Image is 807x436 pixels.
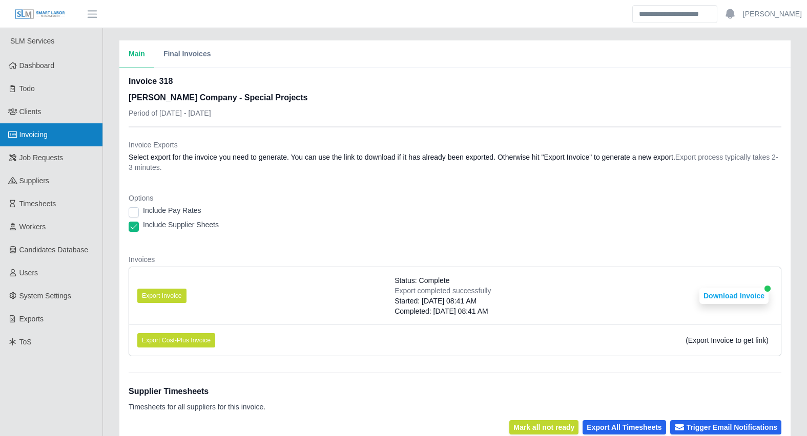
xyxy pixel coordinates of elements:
[395,275,449,286] span: Status: Complete
[129,153,778,171] span: Export process typically takes 2-3 minutes.
[19,338,32,346] span: ToS
[137,289,187,303] button: Export Invoice
[670,420,781,434] button: Trigger Email Notifications
[19,61,55,70] span: Dashboard
[129,140,781,150] dt: Invoice Exports
[19,107,42,116] span: Clients
[19,223,46,231] span: Workers
[395,296,491,306] div: Started: [DATE] 08:41 AM
[19,84,35,93] span: Todo
[632,5,717,23] input: Search
[583,420,666,434] button: Export All Timesheets
[129,402,265,412] p: Timesheets for all suppliers for this invoice.
[19,315,44,323] span: Exports
[14,9,66,20] img: SLM Logo
[19,246,89,254] span: Candidates Database
[509,420,578,434] button: Mark all not ready
[129,385,265,398] h1: Supplier Timesheets
[129,75,307,88] h2: Invoice 318
[143,220,219,230] label: Include Supplier Sheets
[19,269,38,277] span: Users
[19,292,71,300] span: System Settings
[129,193,781,203] dt: Options
[143,205,201,215] label: Include Pay Rates
[686,336,769,344] span: (Export Invoice to get link)
[19,200,56,208] span: Timesheets
[137,333,215,347] button: Export Cost-Plus Invoice
[119,40,154,68] button: Main
[129,152,781,172] dd: Select export for the invoice you need to generate. You can use the link to download if it has al...
[154,40,220,68] button: Final Invoices
[19,177,49,185] span: Suppliers
[395,306,491,316] div: Completed: [DATE] 08:41 AM
[10,37,54,45] span: SLM Services
[129,92,307,104] h3: [PERSON_NAME] Company - Special Projects
[395,286,491,296] div: Export completed successfully
[129,254,781,265] dt: Invoices
[699,288,769,304] button: Download Invoice
[19,154,64,162] span: Job Requests
[19,130,48,139] span: Invoicing
[129,108,307,118] p: Period of [DATE] - [DATE]
[699,292,769,300] a: Download Invoice
[743,9,802,19] a: [PERSON_NAME]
